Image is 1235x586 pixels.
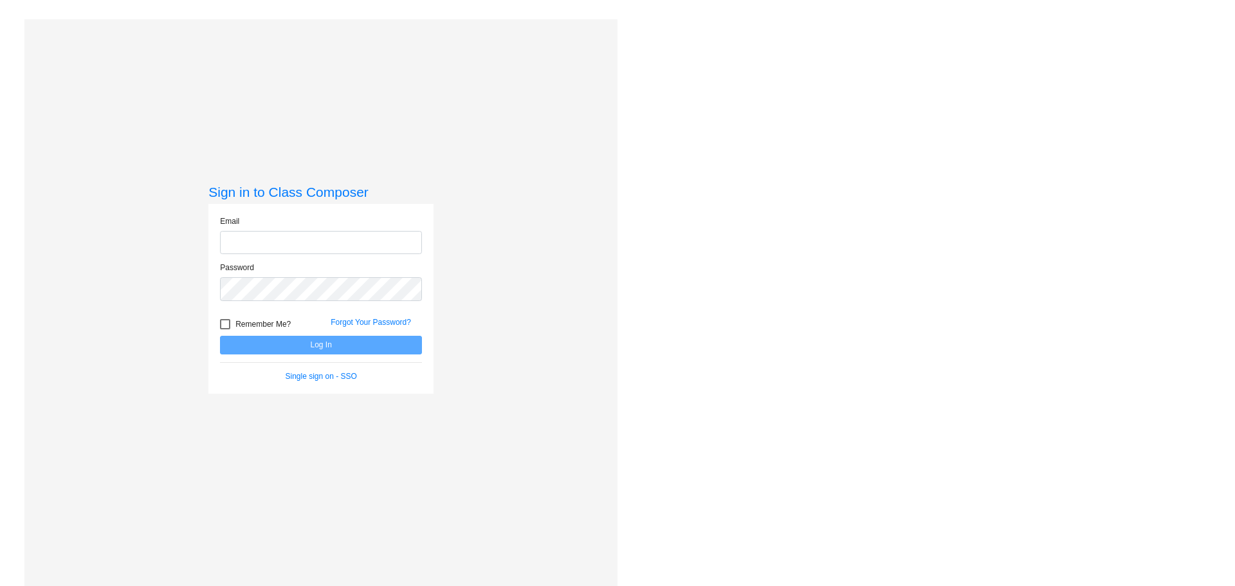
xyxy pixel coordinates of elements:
h3: Sign in to Class Composer [208,184,434,200]
a: Single sign on - SSO [286,372,357,381]
button: Log In [220,336,422,354]
label: Email [220,215,239,227]
label: Password [220,262,254,273]
a: Forgot Your Password? [331,318,411,327]
span: Remember Me? [235,316,291,332]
